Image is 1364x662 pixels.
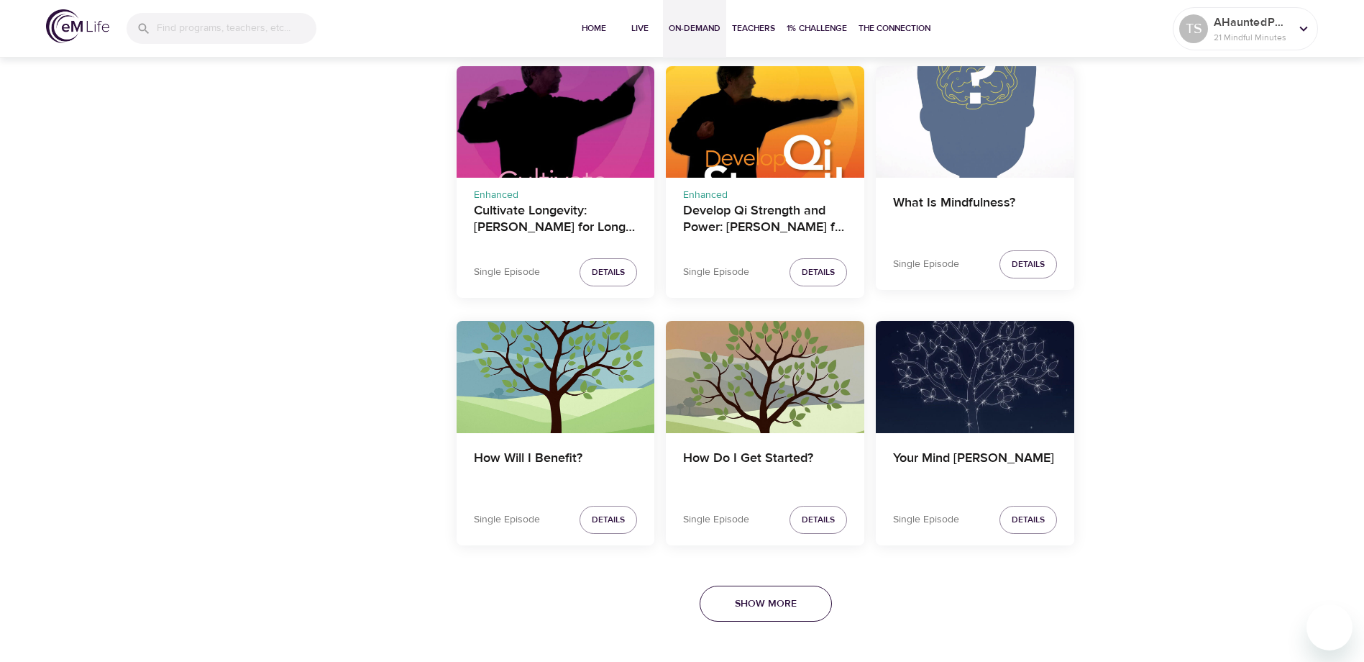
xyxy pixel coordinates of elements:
button: Develop Qi Strength and Power: Qi Gong for Long Life [666,66,864,178]
span: Details [802,265,835,280]
p: Single Episode [893,512,959,527]
button: How Will I Benefit? [457,321,655,432]
button: Details [999,250,1057,278]
p: Single Episode [683,265,749,280]
span: Details [802,512,835,527]
span: On-Demand [669,21,720,36]
button: How Do I Get Started? [666,321,864,432]
button: What Is Mindfulness? [876,66,1074,178]
span: Home [577,21,611,36]
img: logo [46,9,109,43]
span: Enhanced [474,189,518,201]
button: Details [999,506,1057,534]
span: Teachers [732,21,775,36]
p: Single Episode [474,512,540,527]
div: TS [1179,14,1208,43]
button: Your Mind Will Wander [876,321,1074,432]
span: Details [1012,512,1045,527]
h4: Develop Qi Strength and Power: [PERSON_NAME] for Long Life [683,203,847,237]
span: Details [592,512,625,527]
h4: What Is Mindfulness? [893,195,1057,230]
h4: How Will I Benefit? [474,450,638,485]
button: Details [789,506,847,534]
span: Show More [735,595,797,613]
span: Enhanced [683,189,728,201]
button: Details [789,258,847,286]
span: The Connection [859,21,930,36]
h4: Cultivate Longevity: [PERSON_NAME] for Long Life [474,203,638,237]
button: Cultivate Longevity: Qi Gong for Long Life [457,66,655,178]
p: Single Episode [474,265,540,280]
span: Live [623,21,657,36]
h4: How Do I Get Started? [683,450,847,485]
p: AHauntedPoet [1214,14,1290,31]
span: Details [1012,257,1045,272]
h4: Your Mind [PERSON_NAME] [893,450,1057,485]
span: Details [592,265,625,280]
button: Details [580,506,637,534]
p: Single Episode [683,512,749,527]
input: Find programs, teachers, etc... [157,13,316,44]
p: 21 Mindful Minutes [1214,31,1290,44]
iframe: Button to launch messaging window [1306,604,1352,650]
span: 1% Challenge [787,21,847,36]
button: Show More [700,586,832,622]
p: Single Episode [893,257,959,272]
button: Details [580,258,637,286]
